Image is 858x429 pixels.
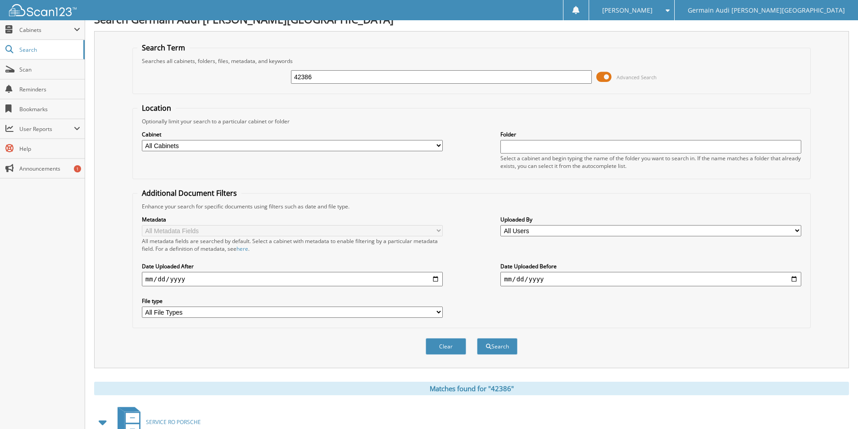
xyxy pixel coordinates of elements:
[426,338,466,355] button: Clear
[500,262,801,270] label: Date Uploaded Before
[477,338,518,355] button: Search
[19,125,74,133] span: User Reports
[94,382,849,395] div: Matches found for "42386"
[137,57,806,65] div: Searches all cabinets, folders, files, metadata, and keywords
[74,165,81,172] div: 1
[500,131,801,138] label: Folder
[137,188,241,198] legend: Additional Document Filters
[146,418,201,426] span: SERVICE RO PORSCHE
[19,26,74,34] span: Cabinets
[19,145,80,153] span: Help
[19,86,80,93] span: Reminders
[137,117,806,125] div: Optionally limit your search to a particular cabinet or folder
[142,272,443,286] input: start
[602,8,653,13] span: [PERSON_NAME]
[500,216,801,223] label: Uploaded By
[142,131,443,138] label: Cabinet
[617,74,657,81] span: Advanced Search
[500,272,801,286] input: end
[9,4,77,16] img: scan123-logo-white.svg
[236,245,248,253] a: here
[142,237,443,253] div: All metadata fields are searched by default. Select a cabinet with metadata to enable filtering b...
[142,216,443,223] label: Metadata
[137,43,190,53] legend: Search Term
[500,154,801,170] div: Select a cabinet and begin typing the name of the folder you want to search in. If the name match...
[137,203,806,210] div: Enhance your search for specific documents using filters such as date and file type.
[19,46,79,54] span: Search
[688,8,845,13] span: Germain Audi [PERSON_NAME][GEOGRAPHIC_DATA]
[137,103,176,113] legend: Location
[19,66,80,73] span: Scan
[19,165,80,172] span: Announcements
[142,297,443,305] label: File type
[142,262,443,270] label: Date Uploaded After
[19,105,80,113] span: Bookmarks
